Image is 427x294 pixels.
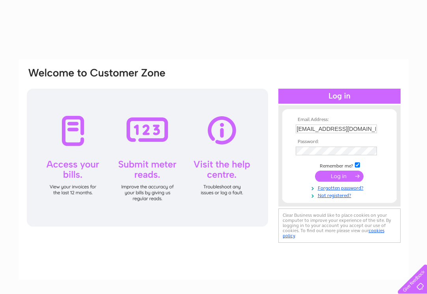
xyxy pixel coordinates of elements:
th: Email Address: [294,117,385,123]
a: Forgotten password? [296,184,385,191]
input: Submit [315,171,364,182]
td: Remember me? [294,161,385,169]
a: Not registered? [296,191,385,199]
th: Password: [294,139,385,145]
a: cookies policy [283,228,384,238]
div: Clear Business would like to place cookies on your computer to improve your experience of the sit... [278,208,401,243]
